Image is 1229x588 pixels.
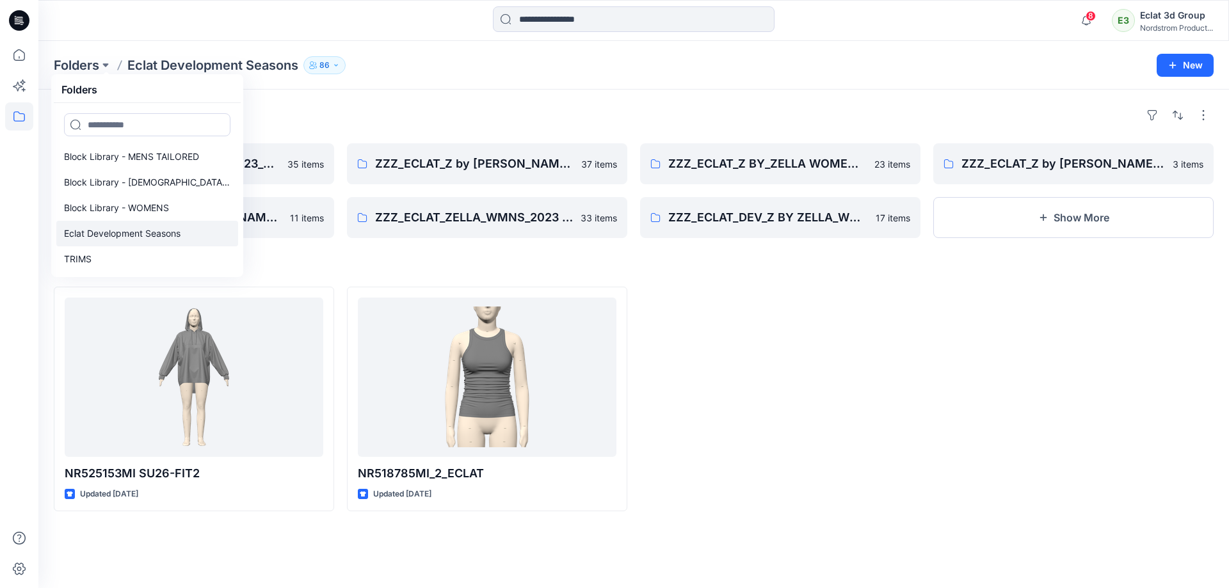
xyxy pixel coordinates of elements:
[1140,23,1213,33] div: Nordstrom Product...
[56,195,238,221] a: Block Library - WOMENS
[1112,9,1135,32] div: E3
[64,200,169,216] p: Block Library - WOMENS
[287,157,324,171] p: 35 items
[640,197,920,238] a: ZZZ_ECLAT_DEV_Z BY ZELLA_WMNS_2022_MAY-JUN17 items
[54,258,1214,274] h4: Styles
[876,211,910,225] p: 17 items
[54,56,99,74] a: Folders
[933,143,1214,184] a: ZZZ_ECLAT_Z by [PERSON_NAME] Womens_2022 July-Aug-Sep3 items
[375,209,573,226] p: ZZZ_ECLAT_ZELLA_WMNS_2023 APR/MAY/JUNE
[933,197,1214,238] button: Show More
[1140,8,1213,23] div: Eclat 3d Group
[358,465,616,482] p: NR518785MI_2_ECLAT
[56,170,238,195] a: Block Library - [DEMOGRAPHIC_DATA] MENS - MISSY
[581,157,617,171] p: 37 items
[668,209,868,226] p: ZZZ_ECLAT_DEV_Z BY ZELLA_WMNS_2022_MAY-JUN
[347,143,627,184] a: ZZZ_ECLAT_Z by [PERSON_NAME] Womens_2023 Feb/Mar37 items
[64,226,181,241] p: Eclat Development Seasons
[56,246,238,272] a: TRIMS
[640,143,920,184] a: ZZZ_ECLAT_Z BY_ZELLA WOMENS_APR/MAY/JUNE_202323 items
[127,56,298,74] p: Eclat Development Seasons
[64,175,230,190] p: Block Library - [DEMOGRAPHIC_DATA] MENS - MISSY
[54,77,105,102] h5: Folders
[56,144,238,170] a: Block Library - MENS TAILORED
[64,251,92,267] p: TRIMS
[65,298,323,457] a: NR525153MI SU26-FIT2
[961,155,1165,173] p: ZZZ_ECLAT_Z by [PERSON_NAME] Womens_2022 July-Aug-Sep
[290,211,324,225] p: 11 items
[347,197,627,238] a: ZZZ_ECLAT_ZELLA_WMNS_2023 APR/MAY/JUNE33 items
[375,155,574,173] p: ZZZ_ECLAT_Z by [PERSON_NAME] Womens_2023 Feb/Mar
[56,221,238,246] a: Eclat Development Seasons
[319,58,330,72] p: 86
[64,149,199,164] p: Block Library - MENS TAILORED
[668,155,867,173] p: ZZZ_ECLAT_Z BY_ZELLA WOMENS_APR/MAY/JUNE_2023
[1157,54,1214,77] button: New
[1086,11,1096,21] span: 8
[1173,157,1203,171] p: 3 items
[581,211,617,225] p: 33 items
[358,298,616,457] a: NR518785MI_2_ECLAT
[373,488,431,501] p: Updated [DATE]
[65,465,323,482] p: NR525153MI SU26-FIT2
[80,488,138,501] p: Updated [DATE]
[303,56,346,74] button: 86
[874,157,910,171] p: 23 items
